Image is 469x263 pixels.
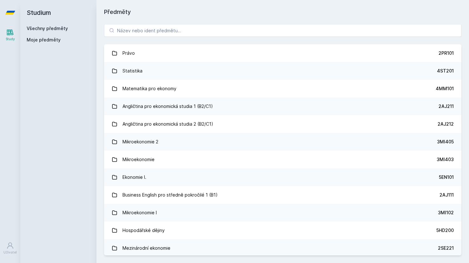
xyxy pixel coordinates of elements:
[104,97,461,115] a: Angličtina pro ekonomická studia 1 (B2/C1) 2AJ211
[104,222,461,239] a: Hospodářské dějiny 5HD200
[437,139,454,145] div: 3MI405
[104,133,461,151] a: Mikroekonomie 2 3MI405
[437,68,454,74] div: 4ST201
[122,242,170,254] div: Mezinárodní ekonomie
[437,156,454,163] div: 3MI403
[27,37,61,43] span: Moje předměty
[122,47,135,59] div: Právo
[104,115,461,133] a: Angličtina pro ekonomická studia 2 (B2/C1) 2AJ212
[104,186,461,204] a: Business English pro středně pokročilé 1 (B1) 2AJ111
[122,100,213,113] div: Angličtina pro ekonomická studia 1 (B2/C1)
[104,80,461,97] a: Matematika pro ekonomy 4MM101
[6,37,15,41] div: Study
[436,85,454,92] div: 4MM101
[439,192,454,198] div: 2AJ111
[439,174,454,180] div: 5EN101
[439,103,454,110] div: 2AJ211
[1,239,19,258] a: Uživatel
[436,227,454,234] div: 5HD200
[122,171,146,184] div: Ekonomie I.
[438,121,454,127] div: 2AJ212
[439,50,454,56] div: 2PR101
[122,206,157,219] div: Mikroekonomie I
[438,210,454,216] div: 3MI102
[104,24,461,37] input: Název nebo ident předmětu…
[104,168,461,186] a: Ekonomie I. 5EN101
[122,224,165,237] div: Hospodářské dějiny
[104,204,461,222] a: Mikroekonomie I 3MI102
[122,82,176,95] div: Matematika pro ekonomy
[104,62,461,80] a: Statistika 4ST201
[104,151,461,168] a: Mikroekonomie 3MI403
[438,245,454,251] div: 2SE221
[104,8,461,16] h1: Předměty
[3,250,17,255] div: Uživatel
[104,44,461,62] a: Právo 2PR101
[122,135,158,148] div: Mikroekonomie 2
[27,26,68,31] a: Všechny předměty
[122,189,218,201] div: Business English pro středně pokročilé 1 (B1)
[1,25,19,45] a: Study
[122,153,155,166] div: Mikroekonomie
[122,118,213,130] div: Angličtina pro ekonomická studia 2 (B2/C1)
[122,65,142,77] div: Statistika
[104,239,461,257] a: Mezinárodní ekonomie 2SE221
